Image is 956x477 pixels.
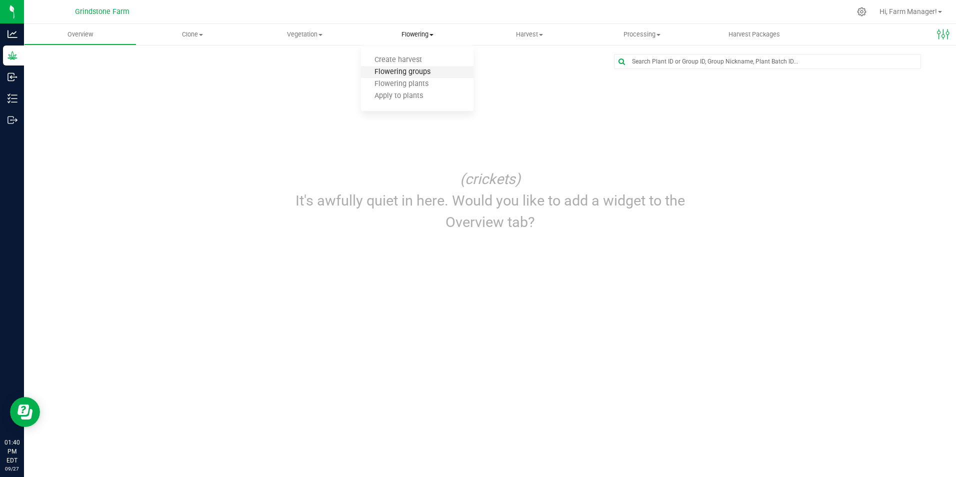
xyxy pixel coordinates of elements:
[7,72,17,82] inline-svg: Inbound
[7,29,17,39] inline-svg: Analytics
[715,30,793,39] span: Harvest Packages
[361,30,473,39] span: Flowering
[4,438,19,465] p: 01:40 PM EDT
[586,30,698,39] span: Processing
[137,30,248,39] span: Clone
[361,80,442,88] span: Flowering plants
[7,115,17,125] inline-svg: Outbound
[136,24,249,45] a: Clone
[248,24,361,45] a: Vegetation
[75,7,129,16] span: Grindstone Farm
[474,30,585,39] span: Harvest
[249,30,360,39] span: Vegetation
[54,30,106,39] span: Overview
[586,24,698,45] a: Processing
[614,54,920,68] input: Search Plant ID or Group ID, Group Nickname, Plant Batch ID...
[698,24,810,45] a: Harvest Packages
[7,93,17,103] inline-svg: Inventory
[4,465,19,472] p: 09/27
[855,7,868,16] div: Manage settings
[7,50,17,60] inline-svg: Grow
[361,56,435,64] span: Create harvest
[10,397,40,427] iframe: Resource center
[473,24,586,45] a: Harvest
[460,170,520,187] i: (crickets)
[361,68,444,76] span: Flowering groups
[361,24,473,45] a: Flowering Create harvest Flowering groups Flowering plants Apply to plants
[272,190,708,233] p: It's awfully quiet in here. Would you like to add a widget to the Overview tab?
[24,24,136,45] a: Overview
[361,92,436,100] span: Apply to plants
[879,7,937,15] span: Hi, Farm Manager!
